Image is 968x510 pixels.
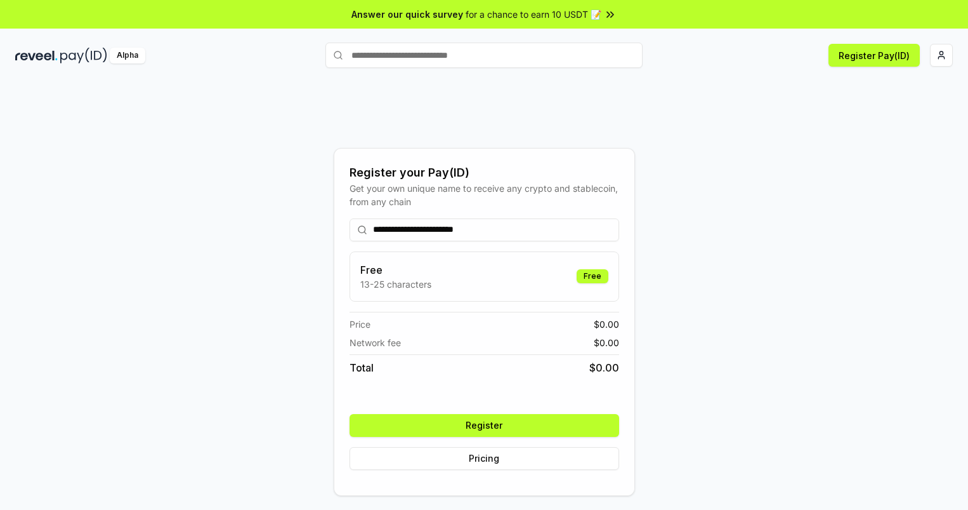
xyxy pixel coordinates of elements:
[350,414,619,437] button: Register
[360,262,431,278] h3: Free
[594,336,619,349] span: $ 0.00
[350,447,619,470] button: Pricing
[350,182,619,208] div: Get your own unique name to receive any crypto and stablecoin, from any chain
[110,48,145,64] div: Alpha
[828,44,920,67] button: Register Pay(ID)
[60,48,107,64] img: pay_id
[594,318,619,331] span: $ 0.00
[589,360,619,375] span: $ 0.00
[350,318,370,331] span: Price
[577,269,608,283] div: Free
[360,278,431,291] p: 13-25 characters
[350,336,401,349] span: Network fee
[351,8,463,21] span: Answer our quick survey
[466,8,601,21] span: for a chance to earn 10 USDT 📝
[350,164,619,182] div: Register your Pay(ID)
[350,360,374,375] span: Total
[15,48,58,64] img: reveel_dark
